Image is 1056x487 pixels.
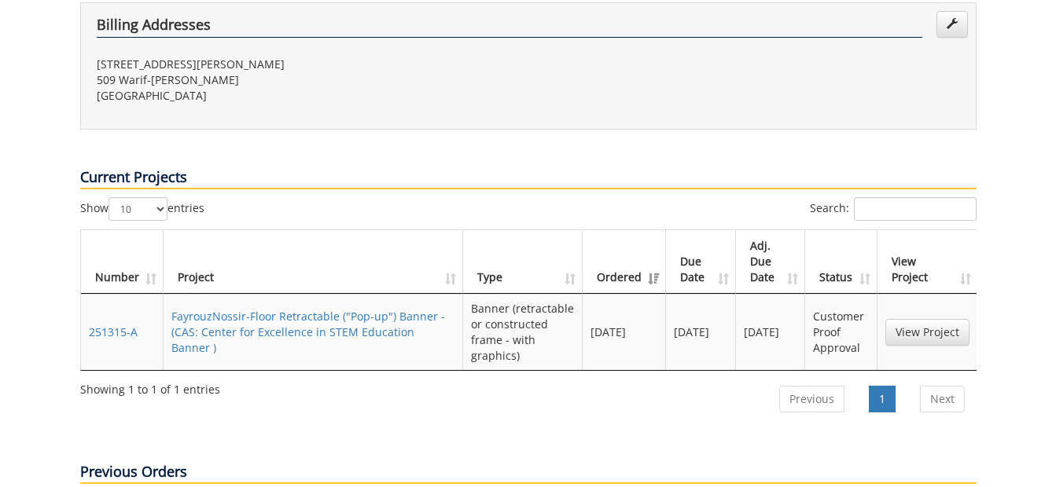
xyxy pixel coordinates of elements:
a: 251315-A [89,324,138,339]
a: 1 [869,386,896,412]
label: Show entries [80,197,204,221]
a: Next [920,386,965,412]
th: View Project: activate to sort column ascending [878,230,977,294]
th: Type: activate to sort column ascending [463,230,583,294]
a: View Project [885,319,970,346]
p: Current Projects [80,167,977,189]
td: [DATE] [666,294,736,370]
td: Banner (retractable or constructed frame - with graphics) [463,294,583,370]
th: Due Date: activate to sort column ascending [666,230,736,294]
th: Project: activate to sort column ascending [164,230,463,294]
label: Search: [810,197,977,221]
p: [GEOGRAPHIC_DATA] [97,88,517,104]
p: [STREET_ADDRESS][PERSON_NAME] [97,57,517,72]
th: Status: activate to sort column ascending [805,230,877,294]
input: Search: [854,197,977,221]
a: Previous [779,386,844,412]
th: Adj. Due Date: activate to sort column ascending [736,230,806,294]
td: [DATE] [736,294,806,370]
p: Previous Orders [80,462,977,484]
td: [DATE] [583,294,666,370]
div: Showing 1 to 1 of 1 entries [80,375,220,397]
th: Number: activate to sort column ascending [81,230,164,294]
a: FayrouzNossir-Floor Retractable ("Pop-up") Banner - (CAS: Center for Excellence in STEM Education... [171,309,445,355]
th: Ordered: activate to sort column ascending [583,230,666,294]
h4: Billing Addresses [97,17,922,38]
select: Showentries [109,197,167,221]
p: 509 Warif-[PERSON_NAME] [97,72,517,88]
td: Customer Proof Approval [805,294,877,370]
a: Edit Addresses [936,11,968,38]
